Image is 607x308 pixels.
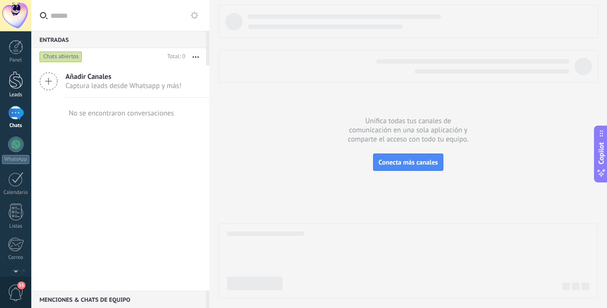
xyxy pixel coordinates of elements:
[2,223,30,230] div: Listas
[2,57,30,64] div: Panel
[373,154,443,171] button: Conecta más canales
[2,92,30,98] div: Leads
[596,142,606,165] span: Copilot
[2,255,30,261] div: Correo
[2,123,30,129] div: Chats
[2,190,30,196] div: Calendario
[65,81,181,90] span: Captura leads desde Whatsapp y más!
[39,51,82,63] div: Chats abiertos
[378,158,438,167] span: Conecta más canales
[164,52,185,62] div: Total: 0
[17,282,26,289] span: 35
[65,72,181,81] span: Añadir Canales
[31,31,206,48] div: Entradas
[31,291,206,308] div: Menciones & Chats de equipo
[185,48,206,65] button: Más
[2,155,29,164] div: WhatsApp
[69,109,174,118] div: No se encontraron conversaciones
